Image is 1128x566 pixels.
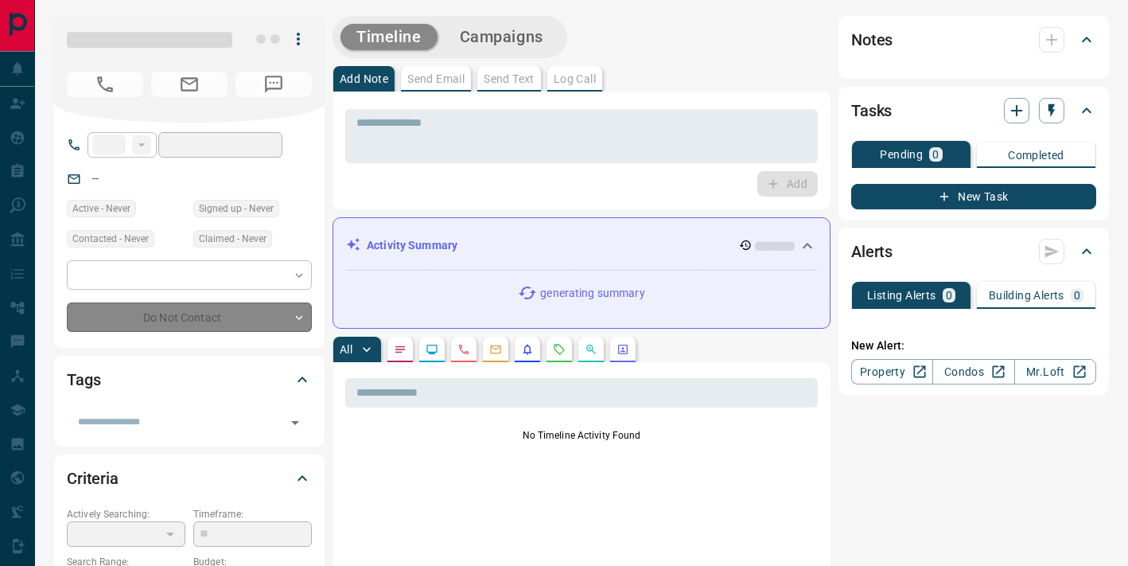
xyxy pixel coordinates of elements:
[67,459,312,498] div: Criteria
[340,24,438,50] button: Timeline
[553,343,566,356] svg: Requests
[851,184,1096,209] button: New Task
[946,290,952,301] p: 0
[426,343,438,356] svg: Lead Browsing Activity
[340,73,388,84] p: Add Note
[67,361,312,399] div: Tags
[851,338,1096,354] p: New Alert:
[92,172,99,185] a: --
[989,290,1064,301] p: Building Alerts
[340,344,352,355] p: All
[521,343,534,356] svg: Listing Alerts
[67,507,185,521] p: Actively Searching:
[851,98,892,123] h2: Tasks
[72,201,130,217] span: Active - Never
[235,72,312,97] span: No Number
[851,359,933,384] a: Property
[1014,359,1096,384] a: Mr.Loft
[444,24,559,50] button: Campaigns
[193,507,312,521] p: Timeframe:
[851,232,1096,271] div: Alerts
[540,285,644,302] p: generating summary
[1008,150,1064,161] p: Completed
[199,201,274,217] span: Signed up - Never
[851,239,893,264] h2: Alerts
[284,412,306,434] button: Open
[346,231,817,260] div: Activity Summary
[199,231,266,247] span: Claimed - Never
[1074,290,1080,301] p: 0
[72,231,149,247] span: Contacted - Never
[851,92,1096,130] div: Tasks
[851,21,1096,59] div: Notes
[932,359,1014,384] a: Condos
[585,343,597,356] svg: Opportunities
[67,466,119,491] h2: Criteria
[151,72,228,97] span: No Email
[489,343,502,356] svg: Emails
[367,237,457,254] p: Activity Summary
[617,343,629,356] svg: Agent Actions
[394,343,406,356] svg: Notes
[932,149,939,160] p: 0
[880,149,923,160] p: Pending
[67,303,312,332] div: Do Not Contact
[457,343,470,356] svg: Calls
[867,290,936,301] p: Listing Alerts
[67,367,100,392] h2: Tags
[345,428,818,443] p: No Timeline Activity Found
[67,72,143,97] span: No Number
[851,27,893,53] h2: Notes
